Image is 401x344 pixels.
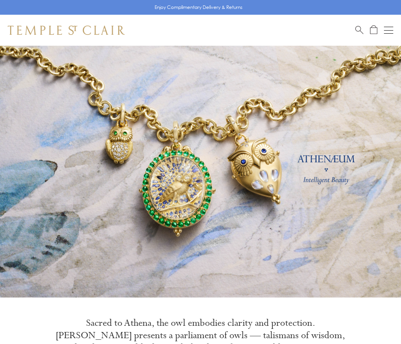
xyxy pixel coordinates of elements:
p: Enjoy Complimentary Delivery & Returns [155,3,243,11]
button: Open navigation [384,26,393,35]
a: Search [355,25,363,35]
img: Temple St. Clair [8,26,125,35]
a: Open Shopping Bag [370,25,377,35]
